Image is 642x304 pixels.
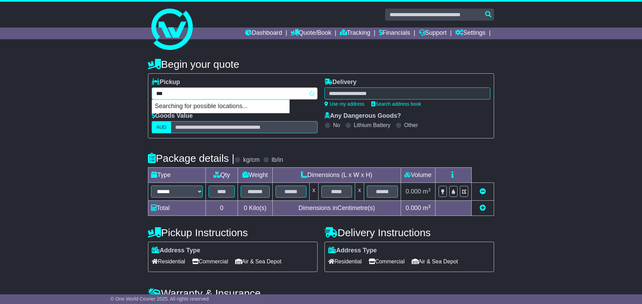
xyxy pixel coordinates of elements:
label: Any Dangerous Goods? [324,112,401,120]
td: 0 [206,201,238,216]
label: Address Type [152,247,200,254]
label: Delivery [324,78,357,86]
span: m [423,205,431,211]
label: Pickup [152,78,180,86]
span: 0.000 [405,205,421,211]
span: Air & Sea Depot [412,256,458,267]
a: Remove this item [480,188,486,195]
h4: Pickup Instructions [148,227,318,238]
typeahead: Please provide city [152,87,318,99]
span: Commercial [192,256,228,267]
td: Dimensions (L x W x H) [272,168,401,183]
span: 0 [244,205,247,211]
span: 0.000 [405,188,421,195]
h4: Warranty & Insurance [148,287,494,299]
sup: 3 [428,187,431,192]
label: Other [404,122,418,128]
h4: Delivery Instructions [324,227,494,238]
span: Residential [328,256,362,267]
label: Lithium Battery [354,122,391,128]
h4: Package details | [148,153,234,164]
td: Kilo(s) [238,201,273,216]
a: Dashboard [245,28,282,39]
td: x [355,183,364,201]
td: Type [148,168,206,183]
p: Searching for possible locations... [152,100,289,113]
span: Residential [152,256,185,267]
a: Financials [379,28,410,39]
a: Settings [455,28,485,39]
td: Dimensions in Centimetre(s) [272,201,401,216]
a: Support [419,28,447,39]
td: x [309,183,318,201]
label: Goods Value [152,112,193,120]
span: Commercial [369,256,404,267]
td: Volume [401,168,435,183]
span: m [423,188,431,195]
label: AUD [152,121,171,133]
td: Weight [238,168,273,183]
span: Air & Sea Depot [235,256,282,267]
a: Add new item [480,205,486,211]
span: © One World Courier 2025. All rights reserved. [110,296,210,302]
label: kg/cm [243,156,260,164]
label: Address Type [328,247,377,254]
h4: Begin your quote [148,59,494,70]
a: Search address book [371,101,421,107]
a: Quote/Book [291,28,331,39]
a: Tracking [340,28,370,39]
label: No [333,122,340,128]
sup: 3 [428,204,431,209]
td: Total [148,201,206,216]
td: Qty [206,168,238,183]
label: lb/in [272,156,283,164]
a: Use my address [324,101,364,107]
